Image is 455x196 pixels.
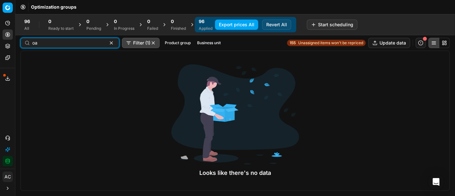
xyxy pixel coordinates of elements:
a: 155Unassigned items won't be repriced [287,40,366,46]
button: Update data [368,38,410,48]
nav: breadcrumb [31,4,76,10]
button: Filter (1) [122,38,160,48]
button: Product group [162,39,193,47]
div: In Progress [114,26,134,31]
span: 96 [24,18,30,25]
div: Finished [171,26,186,31]
span: 0 [86,18,89,25]
button: Business unit [195,39,223,47]
button: Export prices All [215,20,258,30]
button: AC [3,172,13,182]
div: Applied [199,26,212,31]
span: Optimization groups [31,4,76,10]
div: Failed [147,26,158,31]
input: Search [32,40,102,46]
span: 0 [171,18,174,25]
span: 0 [114,18,117,25]
div: Pending [86,26,101,31]
span: Unassigned items won't be repriced [298,40,363,45]
div: Ready to start [48,26,74,31]
button: Start scheduling [307,20,357,30]
span: AC [3,172,12,182]
button: Revert All [262,20,291,30]
div: All [24,26,30,31]
div: Looks like there's no data [171,168,299,177]
div: Open Intercom Messenger [428,174,444,190]
span: 0 [48,18,51,25]
span: 0 [147,18,150,25]
span: 96 [199,18,204,25]
strong: 155 [290,40,296,45]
